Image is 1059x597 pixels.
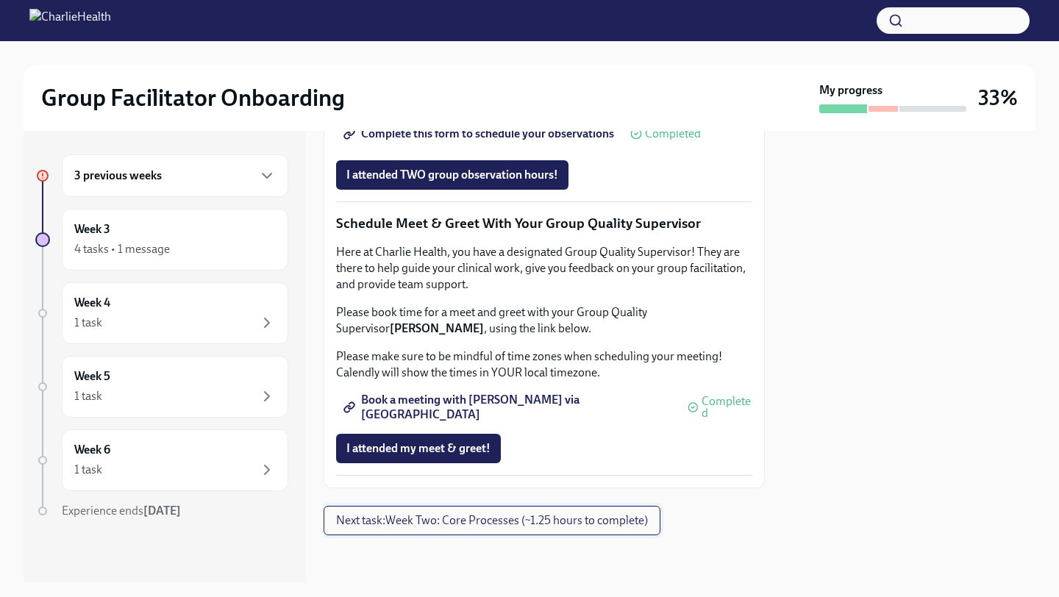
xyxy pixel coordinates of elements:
[346,441,491,456] span: I attended my meet & greet!
[346,400,671,415] span: Book a meeting with [PERSON_NAME] via [GEOGRAPHIC_DATA]
[74,368,110,385] h6: Week 5
[35,282,288,344] a: Week 41 task
[346,168,558,182] span: I attended TWO group observation hours!
[336,119,624,149] a: Complete this form to schedule your observations
[390,321,484,335] strong: [PERSON_NAME]
[74,168,162,184] h6: 3 previous weeks
[35,356,288,418] a: Week 51 task
[978,85,1018,111] h3: 33%
[336,348,752,381] p: Please make sure to be mindful of time zones when scheduling your meeting! Calendly will show the...
[819,82,883,99] strong: My progress
[74,315,102,331] div: 1 task
[74,462,102,478] div: 1 task
[336,160,568,190] button: I attended TWO group observation hours!
[74,221,110,237] h6: Week 3
[41,83,345,112] h2: Group Facilitator Onboarding
[336,393,682,422] a: Book a meeting with [PERSON_NAME] via [GEOGRAPHIC_DATA]
[143,504,181,518] strong: [DATE]
[74,442,110,458] h6: Week 6
[645,128,701,140] span: Completed
[336,214,752,233] p: Schedule Meet & Greet With Your Group Quality Supervisor
[336,513,648,528] span: Next task : Week Two: Core Processes (~1.25 hours to complete)
[336,304,752,337] p: Please book time for a meet and greet with your Group Quality Supervisor , using the link below.
[29,9,111,32] img: CharlieHealth
[35,429,288,491] a: Week 61 task
[336,244,752,293] p: Here at Charlie Health, you have a designated Group Quality Supervisor! They are there to help gu...
[324,506,660,535] button: Next task:Week Two: Core Processes (~1.25 hours to complete)
[74,241,170,257] div: 4 tasks • 1 message
[62,504,181,518] span: Experience ends
[336,434,501,463] button: I attended my meet & greet!
[74,295,110,311] h6: Week 4
[702,396,752,419] span: Completed
[35,209,288,271] a: Week 34 tasks • 1 message
[346,126,614,141] span: Complete this form to schedule your observations
[74,388,102,404] div: 1 task
[62,154,288,197] div: 3 previous weeks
